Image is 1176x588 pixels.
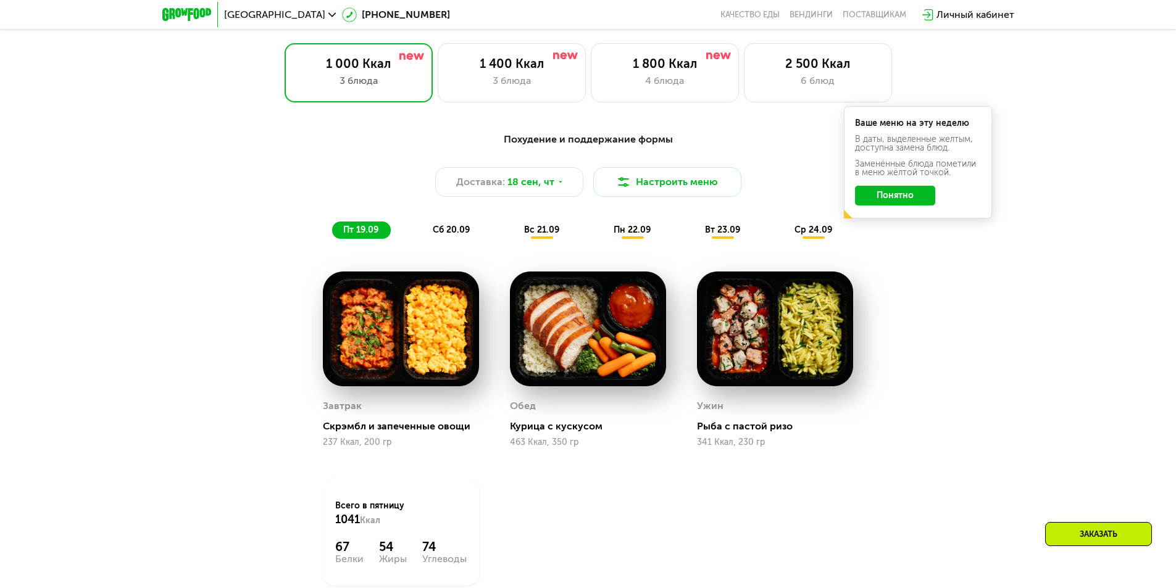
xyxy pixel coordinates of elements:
[757,56,879,71] div: 2 500 Ккал
[323,437,479,447] div: 237 Ккал, 200 гр
[794,225,832,235] span: ср 24.09
[451,56,573,71] div: 1 400 Ккал
[697,420,863,433] div: Рыба с пастой ризо
[705,225,740,235] span: вт 23.09
[433,225,470,235] span: сб 20.09
[524,225,559,235] span: вс 21.09
[593,167,741,197] button: Настроить меню
[323,420,489,433] div: Скрэмбл и запеченные овощи
[697,437,853,447] div: 341 Ккал, 230 гр
[757,73,879,88] div: 6 блюд
[790,10,833,20] a: Вендинги
[451,73,573,88] div: 3 блюда
[614,225,651,235] span: пн 22.09
[298,73,420,88] div: 3 блюда
[855,160,981,177] div: Заменённые блюда пометили в меню жёлтой точкой.
[697,397,724,415] div: Ужин
[223,132,954,147] div: Похудение и поддержание формы
[510,397,536,415] div: Обед
[604,56,726,71] div: 1 800 Ккал
[936,7,1014,22] div: Личный кабинет
[1045,522,1152,546] div: Заказать
[335,500,467,527] div: Всего в пятницу
[335,513,360,526] span: 1041
[855,186,935,205] button: Понятно
[343,225,378,235] span: пт 19.09
[843,10,906,20] div: поставщикам
[855,119,981,128] div: Ваше меню на эту неделю
[456,175,505,189] span: Доставка:
[224,10,325,20] span: [GEOGRAPHIC_DATA]
[507,175,554,189] span: 18 сен, чт
[360,515,380,526] span: Ккал
[335,554,364,564] div: Белки
[298,56,420,71] div: 1 000 Ккал
[379,539,407,554] div: 54
[720,10,780,20] a: Качество еды
[604,73,726,88] div: 4 блюда
[510,420,676,433] div: Курица с кускусом
[335,539,364,554] div: 67
[510,437,666,447] div: 463 Ккал, 350 гр
[342,7,450,22] a: [PHONE_NUMBER]
[323,397,362,415] div: Завтрак
[422,554,467,564] div: Углеводы
[422,539,467,554] div: 74
[379,554,407,564] div: Жиры
[855,135,981,152] div: В даты, выделенные желтым, доступна замена блюд.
